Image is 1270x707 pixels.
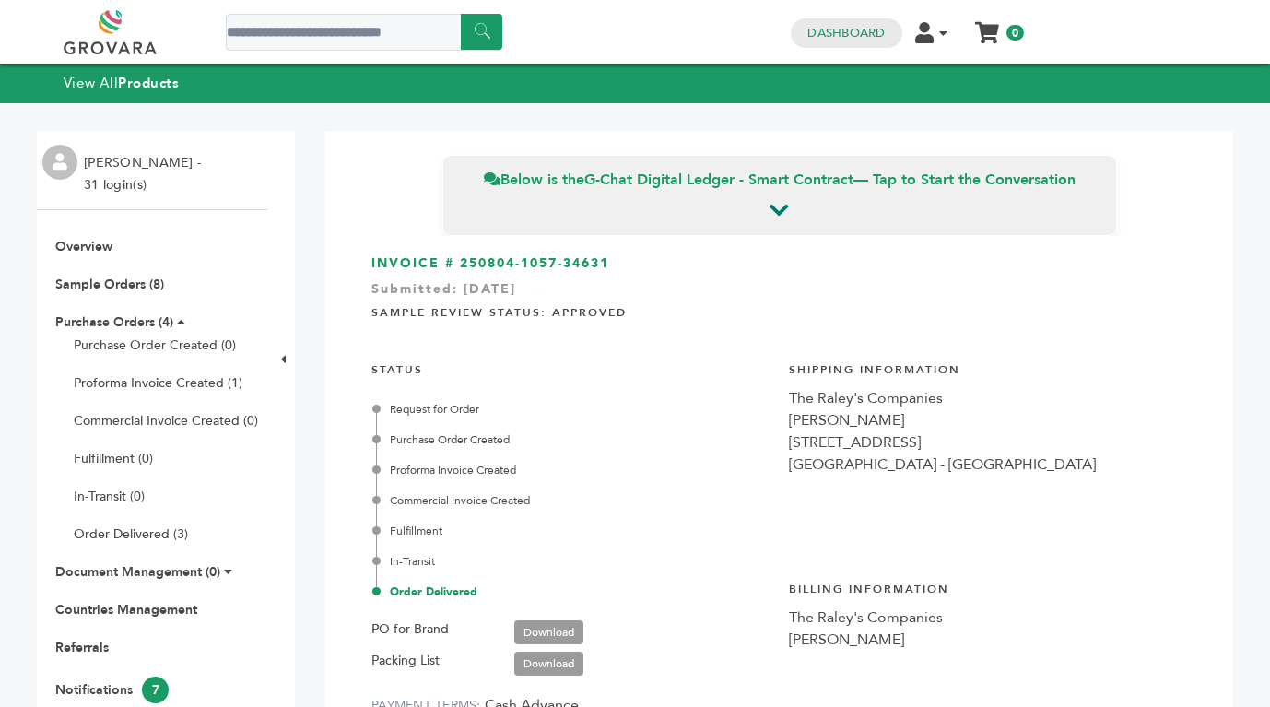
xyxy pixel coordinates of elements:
a: Dashboard [807,25,885,41]
div: Proforma Invoice Created [376,462,770,478]
strong: Products [118,74,179,92]
div: Request for Order [376,401,770,418]
div: [PERSON_NAME] [789,629,1188,651]
a: Purchase Order Created (0) [74,336,236,354]
div: Fulfillment [376,523,770,539]
a: Document Management (0) [55,563,220,581]
div: Order Delivered [376,583,770,600]
div: The Raley's Companies [789,387,1188,409]
div: Submitted: [DATE] [371,280,1187,308]
a: Download [514,620,583,644]
label: Packing List [371,650,440,672]
div: [STREET_ADDRESS] [789,431,1188,454]
div: In-Transit [376,553,770,570]
a: Commercial Invoice Created (0) [74,412,258,430]
a: Download [514,652,583,676]
a: Order Delivered (3) [74,525,188,543]
img: profile.png [42,145,77,180]
strong: G-Chat Digital Ledger - Smart Contract [584,170,853,190]
span: 7 [142,677,169,703]
h4: Billing Information [789,568,1188,607]
a: Proforma Invoice Created (1) [74,374,242,392]
span: 0 [1006,25,1024,41]
a: Notifications7 [55,681,169,699]
h3: INVOICE # 250804-1057-34631 [371,254,1187,273]
a: View AllProducts [64,74,180,92]
div: Purchase Order Created [376,431,770,448]
a: Fulfillment (0) [74,450,153,467]
div: [PERSON_NAME] [789,409,1188,431]
div: [GEOGRAPHIC_DATA] - [GEOGRAPHIC_DATA] [789,454,1188,476]
a: In-Transit (0) [74,488,145,505]
h4: STATUS [371,348,770,387]
a: Sample Orders (8) [55,276,164,293]
a: Referrals [55,639,109,656]
h4: Sample Review Status: Approved [371,291,1187,330]
a: Overview [55,238,112,255]
div: Commercial Invoice Created [376,492,770,509]
a: Countries Management [55,601,197,619]
div: The Raley's Companies [789,607,1188,629]
label: PO for Brand [371,619,449,641]
li: [PERSON_NAME] - 31 login(s) [84,152,206,196]
a: My Cart [977,17,998,36]
span: Below is the — Tap to Start the Conversation [484,170,1076,190]
input: Search a product or brand... [226,14,502,51]
a: Purchase Orders (4) [55,313,173,331]
h4: Shipping Information [789,348,1188,387]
